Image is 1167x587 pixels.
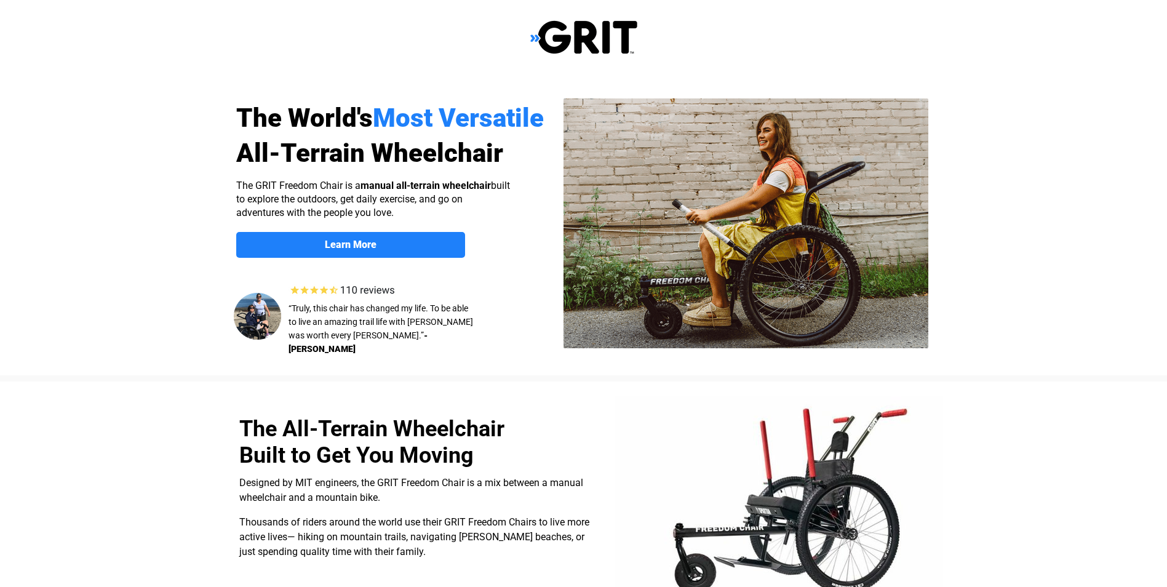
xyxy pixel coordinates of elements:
strong: Learn More [325,239,376,250]
span: Designed by MIT engineers, the GRIT Freedom Chair is a mix between a manual wheelchair and a moun... [239,477,583,503]
span: The World's [236,103,373,133]
strong: manual all-terrain wheelchair [360,180,491,191]
span: The GRIT Freedom Chair is a built to explore the outdoors, get daily exercise, and go on adventur... [236,180,510,218]
span: The All-Terrain Wheelchair Built to Get You Moving [239,416,504,468]
span: Most Versatile [373,103,544,133]
span: “Truly, this chair has changed my life. To be able to live an amazing trail life with [PERSON_NAM... [289,303,473,340]
span: All-Terrain Wheelchair [236,138,503,168]
a: Learn More [236,232,465,258]
span: Thousands of riders around the world use their GRIT Freedom Chairs to live more active lives— hik... [239,516,589,557]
